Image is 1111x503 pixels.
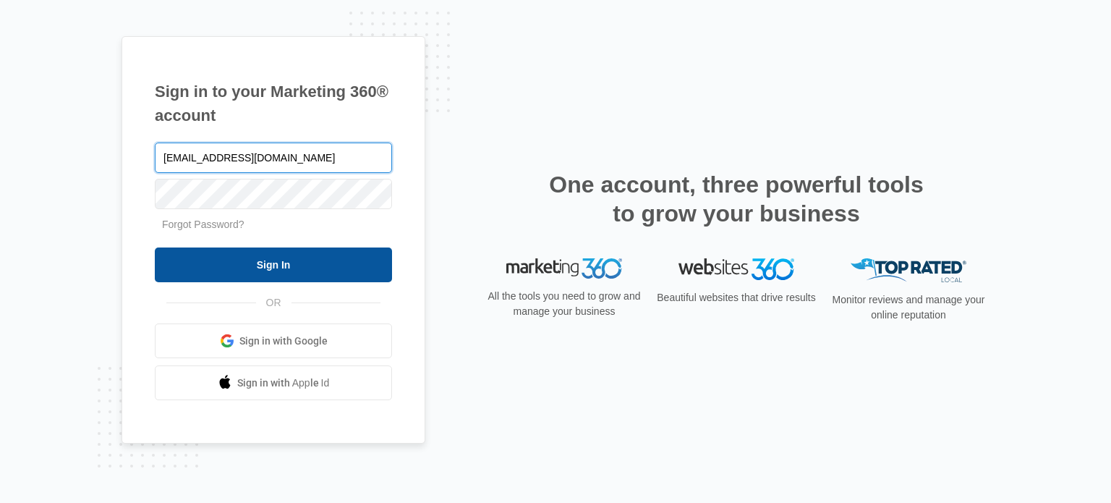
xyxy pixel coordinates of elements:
img: Marketing 360 [506,258,622,279]
p: Monitor reviews and manage your online reputation [827,292,989,323]
a: Sign in with Apple Id [155,365,392,400]
span: Sign in with Apple Id [237,376,330,391]
input: Email [155,143,392,173]
input: Sign In [155,248,392,282]
p: Beautiful websites that drive results [655,290,817,305]
span: OR [256,295,291,310]
a: Sign in with Google [155,324,392,358]
img: Websites 360 [678,258,794,279]
a: Forgot Password? [162,219,244,230]
img: Top Rated Local [851,258,966,282]
p: All the tools you need to grow and manage your business [483,289,645,319]
span: Sign in with Google [239,334,328,349]
h2: One account, three powerful tools to grow your business [545,170,928,228]
h1: Sign in to your Marketing 360® account [155,80,392,127]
